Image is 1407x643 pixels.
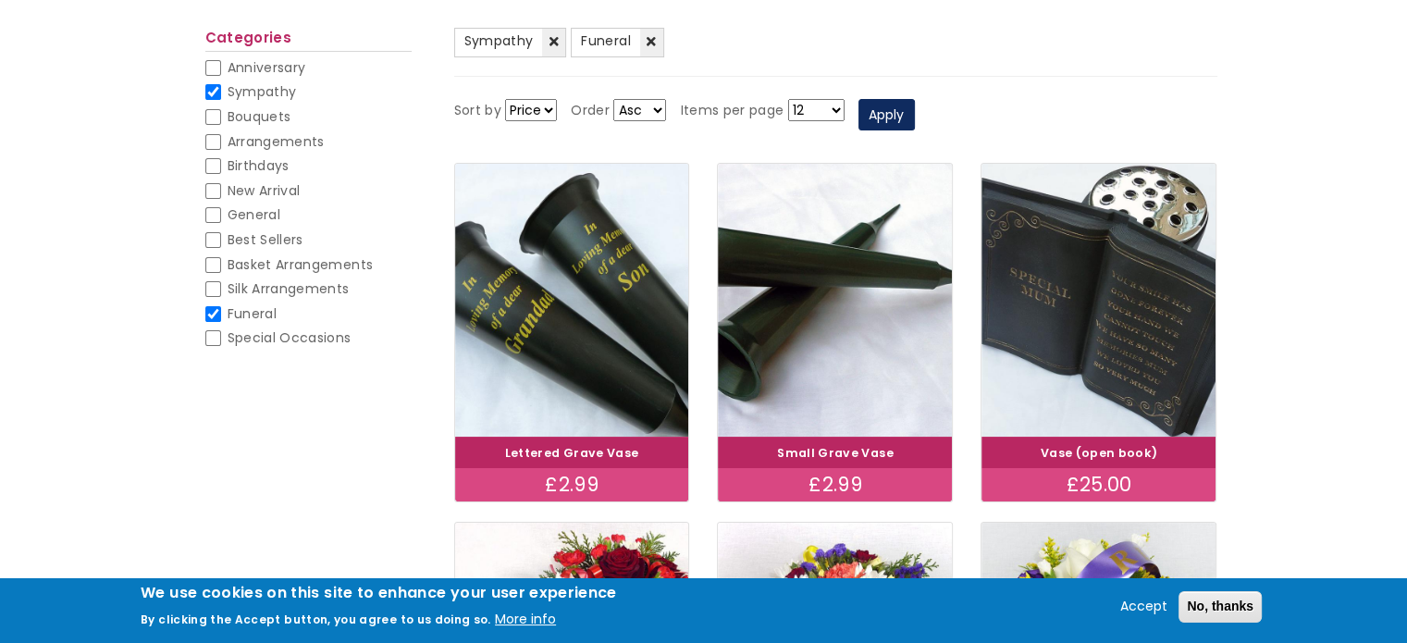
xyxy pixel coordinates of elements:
[571,100,610,122] label: Order
[718,468,952,501] div: £2.99
[228,205,280,224] span: General
[680,100,784,122] label: Items per page
[228,82,297,101] span: Sympathy
[228,328,352,347] span: Special Occasions
[228,279,350,298] span: Silk Arrangements
[228,181,301,200] span: New Arrival
[981,468,1216,501] div: £25.00
[981,164,1216,437] img: Vase (open book)
[505,445,639,461] a: Lettered Grave Vase
[228,107,291,126] span: Bouquets
[455,164,689,437] img: Lettered Grave Vase
[718,164,952,437] img: Small Grave Vase
[228,132,325,151] span: Arrangements
[141,612,491,627] p: By clicking the Accept button, you agree to us doing so.
[1041,445,1158,461] a: Vase (open book)
[228,230,303,249] span: Best Sellers
[205,30,412,52] h2: Categories
[464,31,534,50] span: Sympathy
[858,99,915,130] button: Apply
[777,445,894,461] a: Small Grave Vase
[141,583,617,603] h2: We use cookies on this site to enhance your user experience
[228,304,277,323] span: Funeral
[1179,591,1262,623] button: No, thanks
[1113,596,1175,618] button: Accept
[454,100,501,122] label: Sort by
[571,28,663,57] a: Funeral
[228,58,306,77] span: Anniversary
[455,468,689,501] div: £2.99
[581,31,630,50] span: Funeral
[228,156,290,175] span: Birthdays
[228,255,374,274] span: Basket Arrangements
[495,609,556,631] button: More info
[454,28,567,57] a: Sympathy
